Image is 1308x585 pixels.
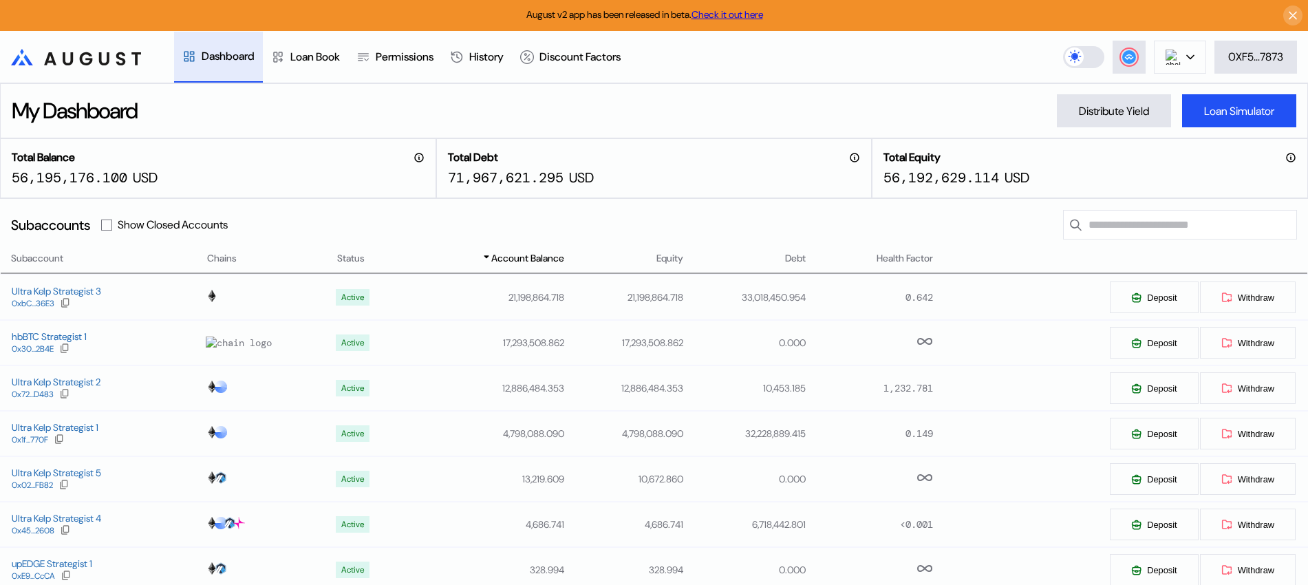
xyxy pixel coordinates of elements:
[1199,372,1296,405] button: Withdraw
[1147,565,1177,575] span: Deposit
[806,502,933,547] td: <0.001
[407,365,565,411] td: 12,886,484.353
[290,50,340,64] div: Loan Book
[1214,41,1297,74] button: 0XF5...7873
[12,512,101,524] div: Ultra Kelp Strategist 4
[376,50,433,64] div: Permissions
[1147,429,1177,439] span: Deposit
[1109,462,1199,496] button: Deposit
[12,435,48,445] div: 0x1f...770F
[206,337,272,349] img: chain logo
[12,169,127,187] div: 56,195,176.100
[565,275,684,320] td: 21,198,864.718
[1238,565,1274,575] span: Withdraw
[1238,292,1274,303] span: Withdraw
[1109,326,1199,359] button: Deposit
[12,571,55,581] div: 0xE9...CcCA
[1199,326,1296,359] button: Withdraw
[1147,338,1177,348] span: Deposit
[569,169,594,187] div: USD
[1238,474,1274,485] span: Withdraw
[691,8,763,21] a: Check it out here
[1199,508,1296,541] button: Withdraw
[12,467,101,479] div: Ultra Kelp Strategist 5
[12,344,54,354] div: 0x30...2B4E
[1005,169,1029,187] div: USD
[1154,41,1206,74] button: chain logo
[407,411,565,456] td: 4,798,088.090
[407,275,565,320] td: 21,198,864.718
[684,275,806,320] td: 33,018,450.954
[341,292,364,302] div: Active
[877,251,933,266] span: Health Factor
[12,150,75,164] h2: Total Balance
[1147,520,1177,530] span: Deposit
[684,502,806,547] td: 6,718,442.801
[215,381,227,393] img: chain logo
[1166,50,1181,65] img: chain logo
[407,502,565,547] td: 4,686.741
[1147,292,1177,303] span: Deposit
[206,381,218,393] img: chain logo
[1147,383,1177,394] span: Deposit
[206,426,218,438] img: chain logo
[512,32,629,83] a: Discount Factors
[1182,94,1296,127] button: Loan Simulator
[215,471,227,484] img: chain logo
[1238,338,1274,348] span: Withdraw
[224,517,236,529] img: chain logo
[12,376,100,388] div: Ultra Kelp Strategist 2
[1057,94,1171,127] button: Distribute Yield
[684,320,806,365] td: 0.000
[1228,50,1283,64] div: 0XF5...7873
[206,471,218,484] img: chain logo
[1238,429,1274,439] span: Withdraw
[215,426,227,438] img: chain logo
[215,517,227,529] img: chain logo
[11,251,63,266] span: Subaccount
[1199,462,1296,496] button: Withdraw
[1109,372,1199,405] button: Deposit
[133,169,158,187] div: USD
[341,474,364,484] div: Active
[12,96,137,125] div: My Dashboard
[491,251,564,266] span: Account Balance
[526,8,763,21] span: August v2 app has been released in beta.
[12,330,87,343] div: hbBTC Strategist 1
[1238,383,1274,394] span: Withdraw
[341,565,364,575] div: Active
[806,411,933,456] td: 0.149
[1109,281,1199,314] button: Deposit
[12,285,101,297] div: Ultra Kelp Strategist 3
[565,320,684,365] td: 17,293,508.862
[539,50,621,64] div: Discount Factors
[883,150,941,164] h2: Total Equity
[785,251,806,266] span: Debt
[341,383,364,393] div: Active
[341,429,364,438] div: Active
[348,32,442,83] a: Permissions
[1238,520,1274,530] span: Withdraw
[12,421,98,434] div: Ultra Kelp Strategist 1
[448,150,498,164] h2: Total Debt
[1079,104,1149,118] div: Distribute Yield
[656,251,683,266] span: Equity
[174,32,263,83] a: Dashboard
[1204,104,1274,118] div: Loan Simulator
[448,169,564,187] div: 71,967,621.295
[11,216,90,234] div: Subaccounts
[12,390,54,399] div: 0x72...D483
[407,320,565,365] td: 17,293,508.862
[1109,508,1199,541] button: Deposit
[806,365,933,411] td: 1,232.781
[12,299,54,308] div: 0xbC...36E3
[1109,417,1199,450] button: Deposit
[565,365,684,411] td: 12,886,484.353
[206,290,218,302] img: chain logo
[341,520,364,529] div: Active
[1199,417,1296,450] button: Withdraw
[202,49,255,63] div: Dashboard
[233,517,245,529] img: chain logo
[684,456,806,502] td: 0.000
[565,411,684,456] td: 4,798,088.090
